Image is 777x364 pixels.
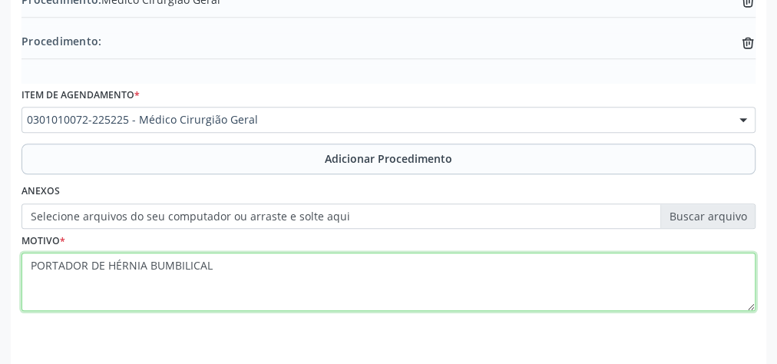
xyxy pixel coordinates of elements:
span: 0301010072-225225 - Médico Cirurgião Geral [27,112,724,127]
label: Anexos [21,180,60,204]
span: Adicionar Procedimento [325,151,452,167]
label: Motivo [21,229,65,253]
label: Item de agendamento [21,84,140,108]
span: Procedimento: [21,34,101,48]
button: Adicionar Procedimento [21,144,756,174]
